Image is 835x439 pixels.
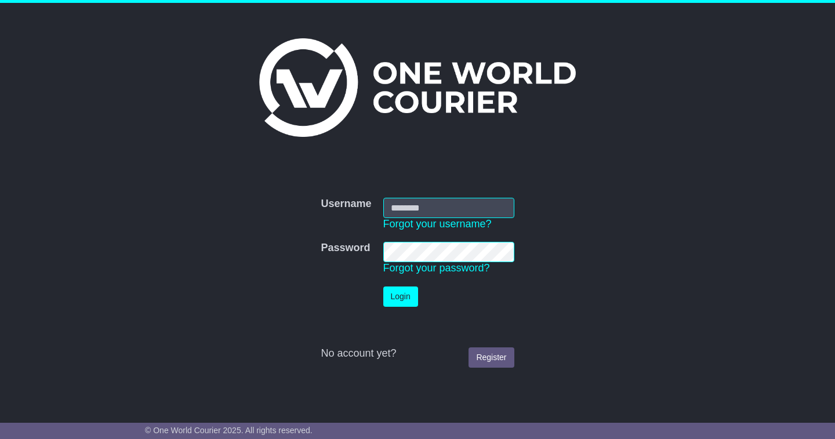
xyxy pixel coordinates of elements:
a: Forgot your username? [383,218,492,230]
span: © One World Courier 2025. All rights reserved. [145,426,313,435]
a: Forgot your password? [383,262,490,274]
a: Register [469,347,514,368]
label: Username [321,198,371,211]
button: Login [383,286,418,307]
div: No account yet? [321,347,514,360]
label: Password [321,242,370,255]
img: One World [259,38,576,137]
